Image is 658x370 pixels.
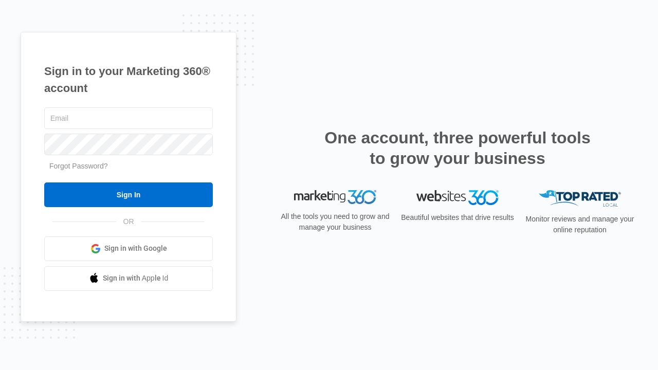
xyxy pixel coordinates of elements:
[44,63,213,97] h1: Sign in to your Marketing 360® account
[539,190,621,207] img: Top Rated Local
[44,107,213,129] input: Email
[44,236,213,261] a: Sign in with Google
[104,243,167,254] span: Sign in with Google
[522,214,637,235] p: Monitor reviews and manage your online reputation
[294,190,376,205] img: Marketing 360
[278,211,393,233] p: All the tools you need to grow and manage your business
[400,212,515,223] p: Beautiful websites that drive results
[103,273,169,284] span: Sign in with Apple Id
[44,182,213,207] input: Sign In
[321,127,594,169] h2: One account, three powerful tools to grow your business
[44,266,213,291] a: Sign in with Apple Id
[416,190,499,205] img: Websites 360
[49,162,108,170] a: Forgot Password?
[116,216,141,227] span: OR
